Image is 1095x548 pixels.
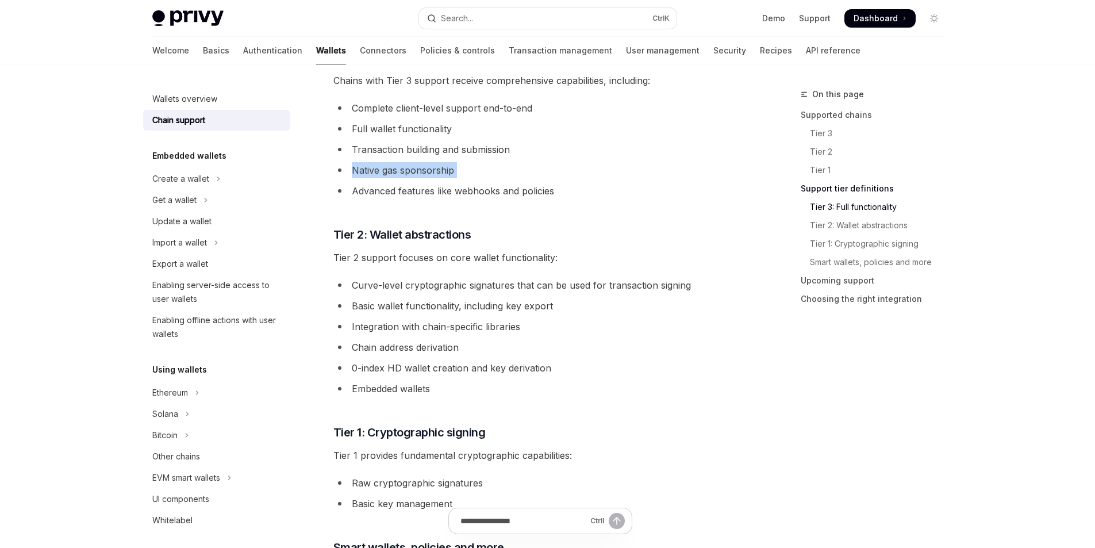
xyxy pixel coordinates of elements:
[762,13,785,24] a: Demo
[152,363,207,377] h5: Using wallets
[152,513,193,527] div: Whitelabel
[801,161,952,179] a: Tier 1
[801,198,952,216] a: Tier 3: Full functionality
[713,37,746,64] a: Security
[143,446,290,467] a: Other chains
[333,475,748,491] li: Raw cryptographic signatures
[143,275,290,309] a: Enabling server-side access to user wallets
[152,428,178,442] div: Bitcoin
[152,313,283,341] div: Enabling offline actions with user wallets
[143,489,290,509] a: UI components
[333,447,748,463] span: Tier 1 provides fundamental cryptographic capabilities:
[333,360,748,376] li: 0-index HD wallet creation and key derivation
[801,179,952,198] a: Support tier definitions
[143,310,290,344] a: Enabling offline actions with user wallets
[801,253,952,271] a: Smart wallets, policies and more
[854,13,898,24] span: Dashboard
[316,37,346,64] a: Wallets
[152,172,209,186] div: Create a wallet
[333,496,748,512] li: Basic key management
[152,236,207,250] div: Import a wallet
[152,471,220,485] div: EVM smart wallets
[333,227,471,243] span: Tier 2: Wallet abstractions
[760,37,792,64] a: Recipes
[333,100,748,116] li: Complete client-level support end-to-end
[333,277,748,293] li: Curve-level cryptographic signatures that can be used for transaction signing
[143,110,290,131] a: Chain support
[806,37,860,64] a: API reference
[460,508,586,534] input: Ask a question...
[812,87,864,101] span: On this page
[143,404,290,424] button: Toggle Solana section
[801,216,952,235] a: Tier 2: Wallet abstractions
[333,72,748,89] span: Chains with Tier 3 support receive comprehensive capabilities, including:
[143,232,290,253] button: Toggle Import a wallet section
[333,424,486,440] span: Tier 1: Cryptographic signing
[652,14,670,23] span: Ctrl K
[801,106,952,124] a: Supported chains
[509,37,612,64] a: Transaction management
[333,121,748,137] li: Full wallet functionality
[333,298,748,314] li: Basic wallet functionality, including key export
[152,10,224,26] img: light logo
[420,37,495,64] a: Policies & controls
[152,278,283,306] div: Enabling server-side access to user wallets
[333,250,748,266] span: Tier 2 support focuses on core wallet functionality:
[799,13,831,24] a: Support
[143,382,290,403] button: Toggle Ethereum section
[143,254,290,274] a: Export a wallet
[801,143,952,161] a: Tier 2
[152,450,200,463] div: Other chains
[143,425,290,446] button: Toggle Bitcoin section
[152,113,205,127] div: Chain support
[844,9,916,28] a: Dashboard
[333,183,748,199] li: Advanced features like webhooks and policies
[801,271,952,290] a: Upcoming support
[925,9,943,28] button: Toggle dark mode
[801,235,952,253] a: Tier 1: Cryptographic signing
[243,37,302,64] a: Authentication
[609,513,625,529] button: Send message
[333,381,748,397] li: Embedded wallets
[152,149,226,163] h5: Embedded wallets
[801,290,952,308] a: Choosing the right integration
[360,37,406,64] a: Connectors
[143,89,290,109] a: Wallets overview
[333,162,748,178] li: Native gas sponsorship
[441,12,473,25] div: Search...
[152,492,209,506] div: UI components
[626,37,700,64] a: User management
[152,257,208,271] div: Export a wallet
[143,467,290,488] button: Toggle EVM smart wallets section
[152,92,217,106] div: Wallets overview
[801,124,952,143] a: Tier 3
[143,510,290,531] a: Whitelabel
[152,37,189,64] a: Welcome
[203,37,229,64] a: Basics
[333,141,748,158] li: Transaction building and submission
[152,386,188,400] div: Ethereum
[152,407,178,421] div: Solana
[333,339,748,355] li: Chain address derivation
[143,211,290,232] a: Update a wallet
[152,214,212,228] div: Update a wallet
[143,168,290,189] button: Toggle Create a wallet section
[419,8,677,29] button: Open search
[143,190,290,210] button: Toggle Get a wallet section
[152,193,197,207] div: Get a wallet
[333,319,748,335] li: Integration with chain-specific libraries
